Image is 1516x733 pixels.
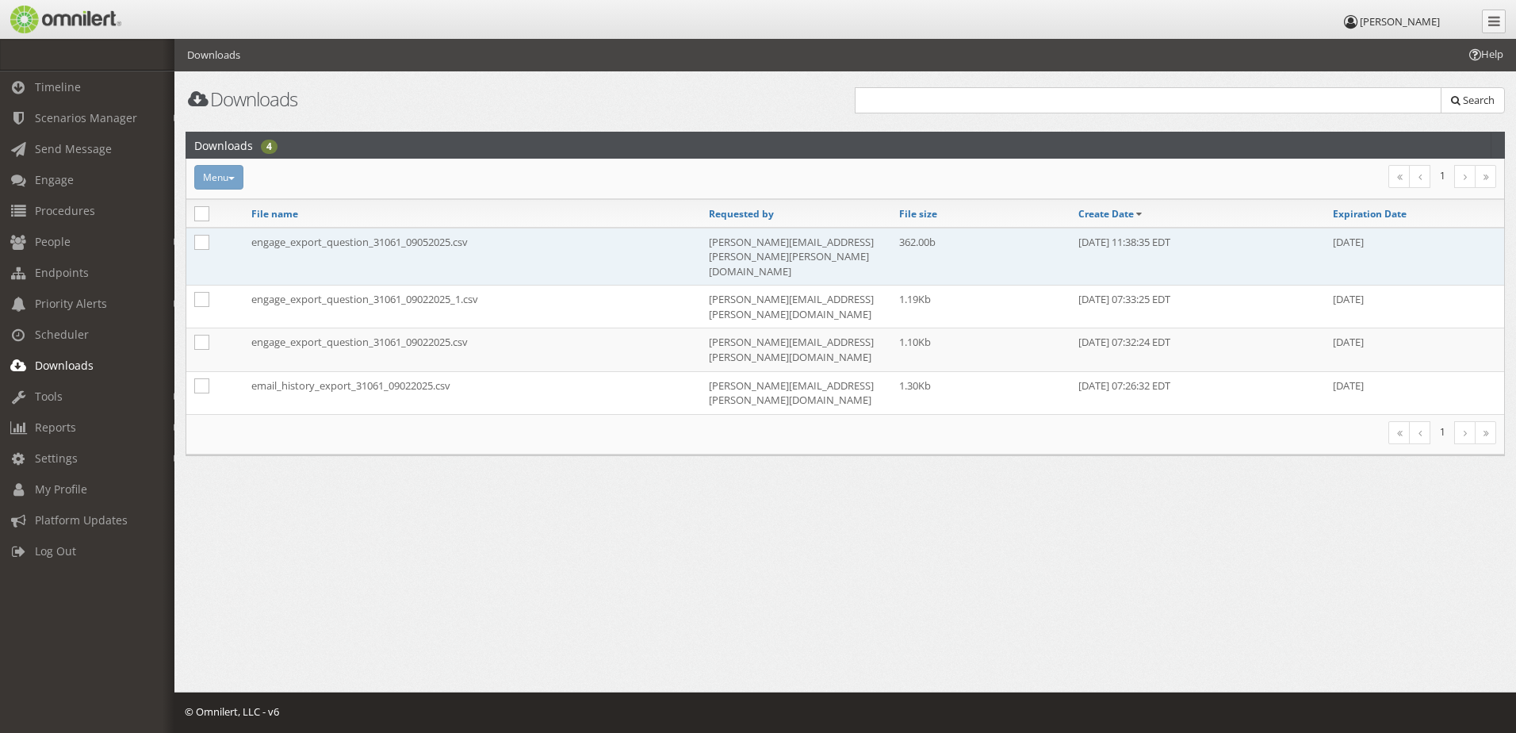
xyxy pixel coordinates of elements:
span: Help [1467,47,1503,62]
a: Last [1475,165,1496,188]
td: engage_export_question_31061_09022025.csv [243,328,701,371]
span: Help [36,11,68,25]
td: [DATE] 07:26:32 EDT [1070,371,1325,414]
a: Next [1454,165,1476,188]
a: File name [251,207,298,221]
td: 1.10Kb [891,328,1070,371]
span: Engage [35,172,74,187]
span: Timeline [35,79,81,94]
a: Last [1475,421,1496,444]
button: Search [1441,87,1505,113]
td: [PERSON_NAME][EMAIL_ADDRESS][PERSON_NAME][DOMAIN_NAME] [701,371,891,414]
span: Send Message [35,141,112,156]
td: email_history_export_31061_09022025.csv [243,371,701,414]
td: 1.30Kb [891,371,1070,414]
td: [PERSON_NAME][EMAIL_ADDRESS][PERSON_NAME][DOMAIN_NAME] [701,286,891,328]
span: Downloads [35,358,94,373]
a: Previous [1409,165,1430,188]
h1: Downloads [186,89,835,109]
td: [DATE] [1325,371,1504,414]
div: 4 [261,140,278,154]
span: Procedures [35,203,95,218]
span: My Profile [35,482,87,497]
td: [PERSON_NAME][EMAIL_ADDRESS][PERSON_NAME][PERSON_NAME][DOMAIN_NAME] [701,228,891,286]
a: Next [1454,421,1476,444]
td: engage_export_question_31061_09052025.csv [243,228,701,286]
td: [DATE] 07:33:25 EDT [1070,286,1325,328]
a: Expiration Date [1333,207,1407,221]
span: Scenarios Manager [35,110,137,125]
span: Search [1463,93,1495,107]
td: [DATE] [1325,328,1504,371]
span: Platform Updates [35,512,128,528]
span: Settings [35,451,78,466]
a: File size [899,207,937,221]
td: engage_export_question_31061_09022025_1.csv [243,286,701,328]
img: Omnilert [8,6,121,33]
span: Tools [35,389,63,404]
span: Endpoints [35,265,89,280]
a: First [1388,421,1410,444]
span: Priority Alerts [35,296,107,311]
span: Reports [35,420,76,435]
td: 1.19Kb [891,286,1070,328]
a: Create Date [1078,207,1134,221]
a: Requested by [709,207,774,221]
span: © Omnilert, LLC - v6 [185,704,279,719]
td: [DATE] [1325,286,1504,328]
a: Previous [1409,421,1430,444]
span: [PERSON_NAME] [1360,14,1440,29]
td: [DATE] 07:32:24 EDT [1070,328,1325,371]
span: Scheduler [35,327,89,342]
td: [PERSON_NAME][EMAIL_ADDRESS][PERSON_NAME][DOMAIN_NAME] [701,328,891,371]
span: Log Out [35,543,76,558]
li: 1 [1430,421,1455,443]
td: [DATE] [1325,228,1504,286]
td: [DATE] 11:38:35 EDT [1070,228,1325,286]
li: Downloads [187,48,240,63]
h2: Downloads [194,132,253,158]
a: Collapse Menu [1482,10,1506,33]
span: People [35,234,71,249]
td: 362.00b [891,228,1070,286]
a: First [1388,165,1410,188]
li: 1 [1430,165,1455,186]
